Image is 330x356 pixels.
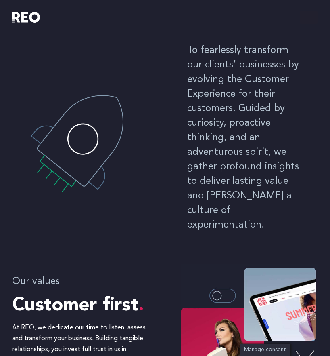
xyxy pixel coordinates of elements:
[187,43,306,232] p: To fearlessly transform our clients’ businesses by evolving the Customer Experience for their cus...
[12,274,149,289] h4: Our values
[244,347,286,352] span: Manage consent
[300,11,318,24] button: hamburger-icon
[12,296,144,315] span: Customer first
